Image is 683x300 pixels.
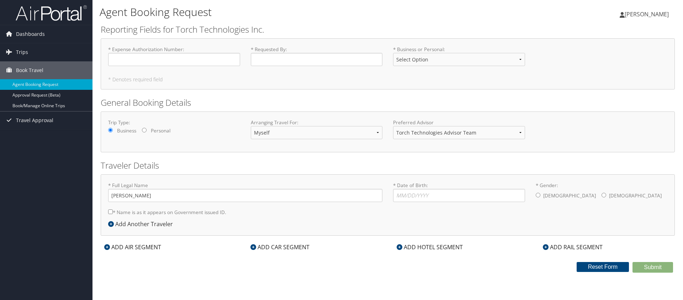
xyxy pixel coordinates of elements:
[108,77,667,82] h5: * Denotes required field
[602,193,606,197] input: * Gender:[DEMOGRAPHIC_DATA][DEMOGRAPHIC_DATA]
[536,193,540,197] input: * Gender:[DEMOGRAPHIC_DATA][DEMOGRAPHIC_DATA]
[108,189,382,202] input: * Full Legal Name
[393,189,525,202] input: * Date of Birth:
[393,119,525,126] label: Preferred Advisor
[393,243,466,251] div: ADD HOTEL SEGMENT
[108,206,226,219] label: * Name is as it appears on Government issued ID.
[108,46,240,66] label: * Expense Authorization Number :
[539,243,606,251] div: ADD RAIL SEGMENT
[16,5,87,21] img: airportal-logo.png
[16,111,53,129] span: Travel Approval
[247,243,313,251] div: ADD CAR SEGMENT
[16,43,28,61] span: Trips
[251,46,383,66] label: * Requested By :
[101,243,165,251] div: ADD AIR SEGMENT
[108,182,382,202] label: * Full Legal Name
[609,189,662,202] label: [DEMOGRAPHIC_DATA]
[108,220,176,228] div: Add Another Traveler
[393,182,525,202] label: * Date of Birth:
[117,127,136,134] label: Business
[101,159,675,171] h2: Traveler Details
[108,209,113,214] input: * Name is as it appears on Government issued ID.
[251,53,383,66] input: * Requested By:
[101,97,675,109] h2: General Booking Details
[251,119,383,126] label: Arranging Travel For:
[108,53,240,66] input: * Expense Authorization Number:
[393,46,525,72] label: * Business or Personal :
[16,61,43,79] span: Book Travel
[577,262,629,272] button: Reset Form
[108,119,240,126] label: Trip Type:
[632,262,673,273] button: Submit
[536,182,668,203] label: * Gender:
[620,4,676,25] a: [PERSON_NAME]
[100,5,484,20] h1: Agent Booking Request
[543,189,596,202] label: [DEMOGRAPHIC_DATA]
[625,10,669,18] span: [PERSON_NAME]
[393,53,525,66] select: * Business or Personal:
[101,23,675,36] h2: Reporting Fields for Torch Technologies Inc.
[151,127,170,134] label: Personal
[16,25,45,43] span: Dashboards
